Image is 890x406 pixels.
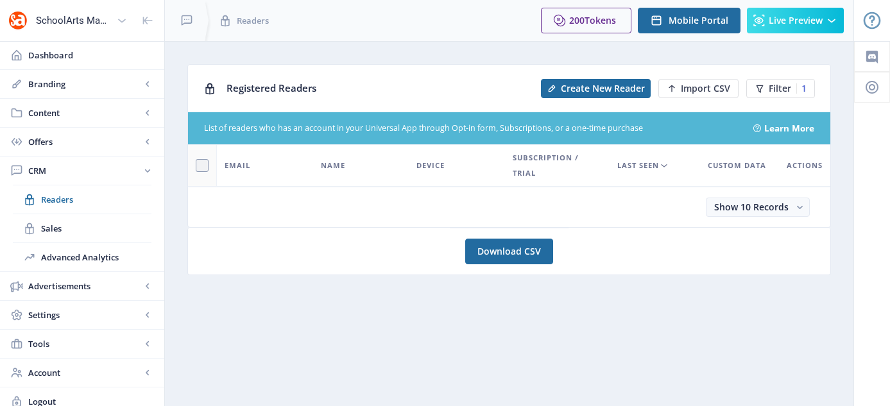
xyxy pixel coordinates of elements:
[13,185,151,214] a: Readers
[416,158,445,173] span: Device
[28,280,141,292] span: Advertisements
[585,14,616,26] span: Tokens
[465,239,553,264] a: Download CSV
[561,83,645,94] span: Create New Reader
[28,49,154,62] span: Dashboard
[187,64,831,228] app-collection-view: Registered Readers
[708,158,766,173] span: Custom Data
[706,198,810,217] button: Show 10 Records
[669,15,728,26] span: Mobile Portal
[714,201,789,213] span: Show 10 Records
[746,79,815,98] button: Filter1
[787,158,823,173] span: Actions
[8,10,28,31] img: properties.app_icon.png
[533,79,651,98] a: New page
[617,158,659,173] span: Last Seen
[28,366,141,379] span: Account
[41,251,151,264] span: Advanced Analytics
[28,164,141,177] span: CRM
[227,81,316,94] span: Registered Readers
[28,106,141,119] span: Content
[28,309,141,321] span: Settings
[769,83,791,94] span: Filter
[513,150,601,181] span: Subscription / Trial
[764,122,814,135] a: Learn More
[36,6,112,35] div: SchoolArts Magazine
[681,83,730,94] span: Import CSV
[796,83,807,94] div: 1
[28,337,141,350] span: Tools
[13,214,151,242] a: Sales
[658,79,739,98] button: Import CSV
[638,8,740,33] button: Mobile Portal
[541,79,651,98] button: Create New Reader
[769,15,823,26] span: Live Preview
[541,8,631,33] button: 200Tokens
[28,135,141,148] span: Offers
[41,193,151,206] span: Readers
[28,78,141,90] span: Branding
[225,158,250,173] span: Email
[747,8,844,33] button: Live Preview
[237,14,269,27] span: Readers
[41,222,151,235] span: Sales
[204,123,738,135] div: List of readers who has an account in your Universal App through Opt-in form, Subscriptions, or a...
[13,243,151,271] a: Advanced Analytics
[321,158,345,173] span: Name
[651,79,739,98] a: New page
